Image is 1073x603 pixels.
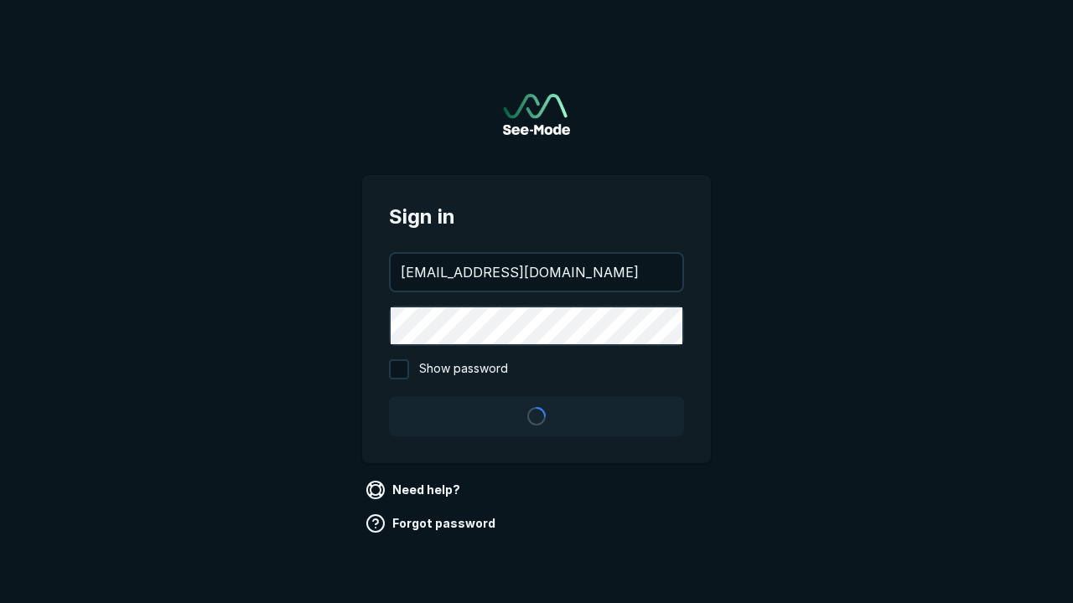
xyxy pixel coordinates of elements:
a: Forgot password [362,510,502,537]
input: your@email.com [391,254,682,291]
img: See-Mode Logo [503,94,570,135]
span: Sign in [389,202,684,232]
a: Need help? [362,477,467,503]
a: Go to sign in [503,94,570,135]
span: Show password [419,359,508,379]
